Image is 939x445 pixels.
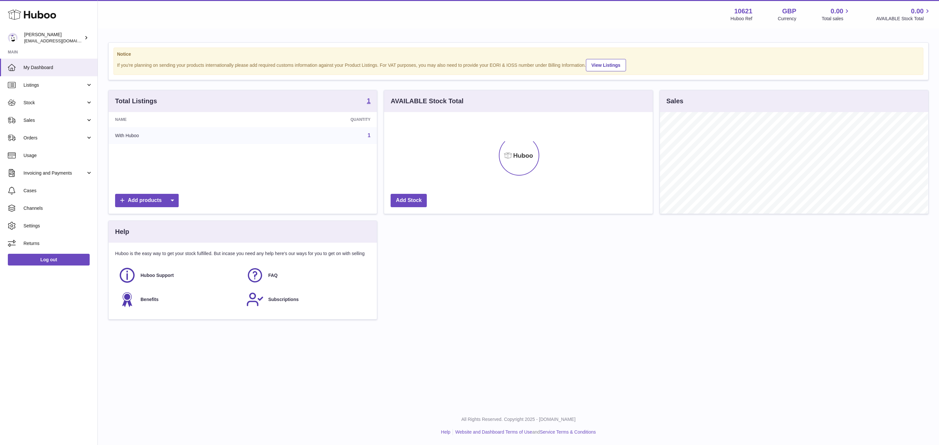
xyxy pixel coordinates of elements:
a: Huboo Support [118,266,240,284]
th: Name [109,112,250,127]
a: FAQ [246,266,367,284]
a: Website and Dashboard Terms of Use [455,429,532,435]
span: Usage [23,152,93,159]
span: Listings [23,82,86,88]
span: Returns [23,240,93,247]
span: FAQ [268,272,278,279]
h3: Total Listings [115,97,157,106]
span: Benefits [141,296,158,303]
span: Settings [23,223,93,229]
h3: AVAILABLE Stock Total [391,97,463,106]
span: Huboo Support [141,272,174,279]
div: Huboo Ref [731,16,753,22]
span: Sales [23,117,86,123]
span: Orders [23,135,86,141]
span: Subscriptions [268,296,299,303]
a: Log out [8,254,90,266]
span: Invoicing and Payments [23,170,86,176]
h3: Sales [666,97,683,106]
p: All Rights Reserved. Copyright 2025 - [DOMAIN_NAME] [103,416,934,423]
span: Channels [23,205,93,211]
div: If you're planning on sending your products internationally please add required customs informati... [117,58,920,71]
strong: 1 [367,97,370,104]
a: 0.00 AVAILABLE Stock Total [876,7,931,22]
span: Stock [23,100,86,106]
img: internalAdmin-10621@internal.huboo.com [8,33,18,43]
strong: Notice [117,51,920,57]
a: Subscriptions [246,291,367,308]
div: [PERSON_NAME] [24,32,83,44]
a: Help [441,429,451,435]
a: Benefits [118,291,240,308]
td: With Huboo [109,127,250,144]
a: Service Terms & Conditions [540,429,596,435]
h3: Help [115,227,129,236]
a: Add products [115,194,179,207]
strong: GBP [782,7,796,16]
a: 1 [367,133,370,138]
a: 0.00 Total sales [822,7,851,22]
div: Currency [778,16,797,22]
th: Quantity [250,112,377,127]
a: View Listings [586,59,626,71]
span: Cases [23,188,93,194]
span: 0.00 [831,7,843,16]
li: and [453,429,596,435]
span: [EMAIL_ADDRESS][DOMAIN_NAME] [24,38,96,43]
a: Add Stock [391,194,427,207]
a: 1 [367,97,370,105]
p: Huboo is the easy way to get your stock fulfilled. But incase you need any help here's our ways f... [115,251,370,257]
strong: 10621 [734,7,753,16]
span: AVAILABLE Stock Total [876,16,931,22]
span: My Dashboard [23,65,93,71]
span: Total sales [822,16,851,22]
span: 0.00 [911,7,924,16]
